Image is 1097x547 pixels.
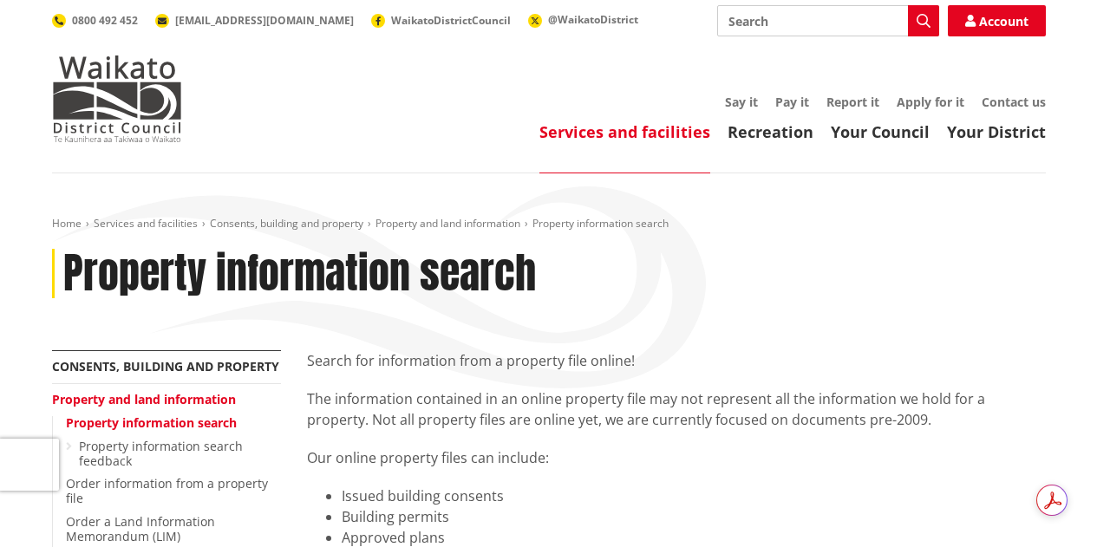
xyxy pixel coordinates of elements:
span: Our online property files can include: [307,448,549,467]
a: Order information from a property file [66,475,268,506]
a: Contact us [982,94,1046,110]
a: Consents, building and property [210,216,363,231]
a: Account [948,5,1046,36]
span: Property information search [532,216,669,231]
li: Issued building consents [342,485,1046,506]
span: @WaikatoDistrict [548,12,638,27]
a: Report it [826,94,879,110]
a: WaikatoDistrictCouncil [371,13,511,28]
a: Recreation [728,121,813,142]
a: @WaikatoDistrict [528,12,638,27]
span: 0800 492 452 [72,13,138,28]
a: Pay it [775,94,809,110]
a: [EMAIL_ADDRESS][DOMAIN_NAME] [155,13,354,28]
a: Home [52,216,82,231]
a: Services and facilities [539,121,710,142]
a: Apply for it [897,94,964,110]
p: Search for information from a property file online! [307,350,1046,371]
a: Order a Land Information Memorandum (LIM) [66,513,215,544]
a: 0800 492 452 [52,13,138,28]
a: Consents, building and property [52,358,279,374]
img: Waikato District Council - Te Kaunihera aa Takiwaa o Waikato [52,55,182,142]
h1: Property information search [63,249,536,299]
input: Search input [717,5,939,36]
a: Your District [947,121,1046,142]
span: [EMAIL_ADDRESS][DOMAIN_NAME] [175,13,354,28]
li: Building permits [342,506,1046,527]
p: The information contained in an online property file may not represent all the information we hol... [307,388,1046,430]
span: WaikatoDistrictCouncil [391,13,511,28]
a: Say it [725,94,758,110]
nav: breadcrumb [52,217,1046,231]
a: Property information search feedback [79,438,243,469]
a: Property information search [66,414,237,431]
a: Property and land information [375,216,520,231]
a: Your Council [831,121,930,142]
a: Property and land information [52,391,236,407]
a: Services and facilities [94,216,198,231]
